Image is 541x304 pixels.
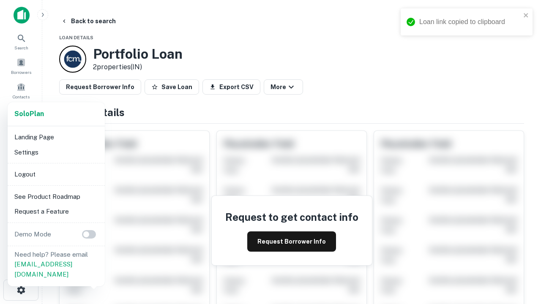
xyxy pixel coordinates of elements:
a: [EMAIL_ADDRESS][DOMAIN_NAME] [14,261,72,278]
button: close [523,12,529,20]
li: Settings [11,145,101,160]
p: Need help? Please email [14,250,98,280]
li: Request a Feature [11,204,101,219]
div: Loan link copied to clipboard [419,17,521,27]
li: See Product Roadmap [11,189,101,204]
li: Landing Page [11,130,101,145]
a: SoloPlan [14,109,44,119]
li: Logout [11,167,101,182]
iframe: Chat Widget [499,209,541,250]
p: Demo Mode [11,229,55,239]
strong: Solo Plan [14,110,44,118]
